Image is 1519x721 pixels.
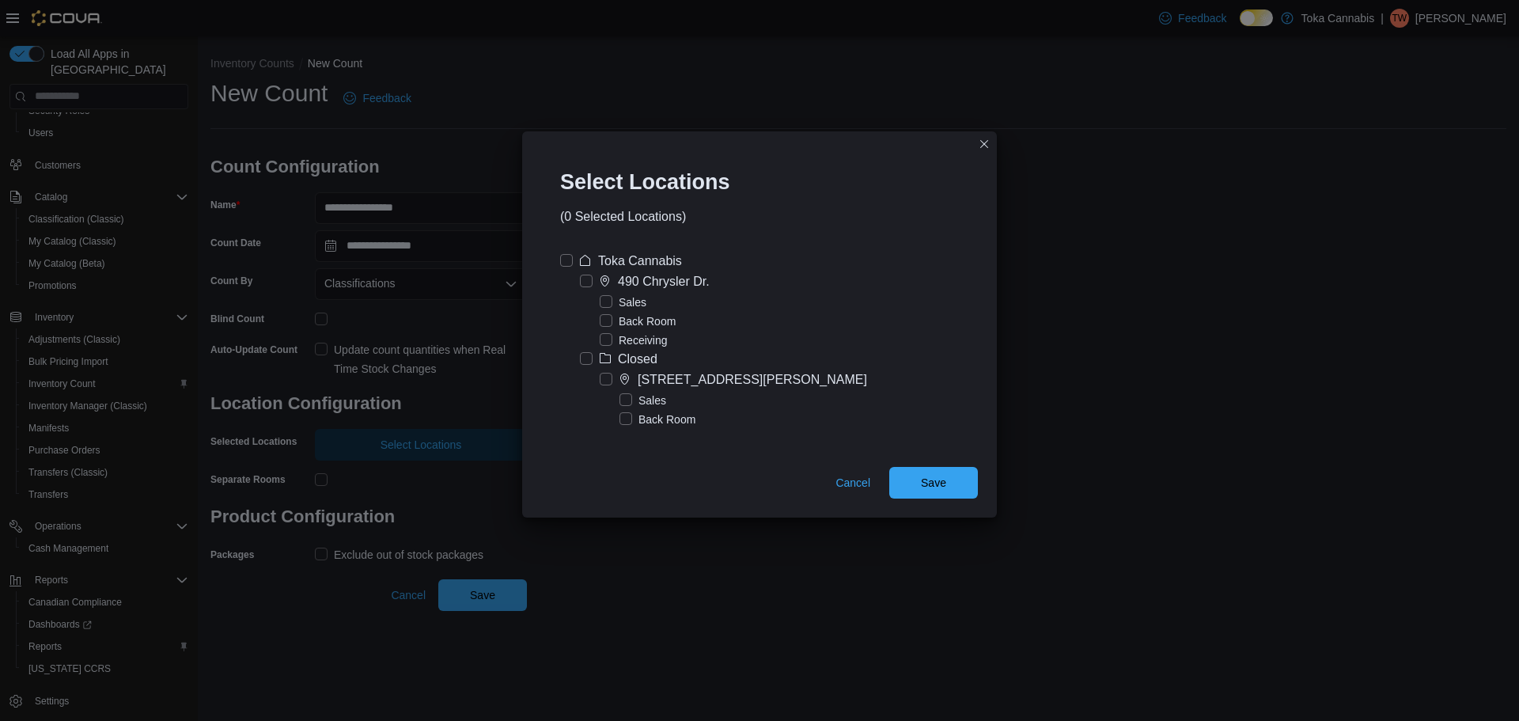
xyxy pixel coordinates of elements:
[600,312,676,331] label: Back Room
[829,467,877,499] button: Cancel
[618,272,710,291] div: 490 Chrysler Dr.
[889,467,978,499] button: Save
[975,135,994,154] button: Closes this modal window
[619,391,666,410] label: Sales
[600,331,667,350] label: Receiving
[541,150,762,207] div: Select Locations
[835,475,870,491] span: Cancel
[598,252,682,271] div: Toka Cannabis
[921,475,946,491] span: Save
[619,410,695,429] label: Back Room
[600,293,646,312] label: Sales
[638,370,867,389] div: [STREET_ADDRESS][PERSON_NAME]
[618,350,657,369] div: Closed
[560,207,686,226] div: (0 Selected Locations)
